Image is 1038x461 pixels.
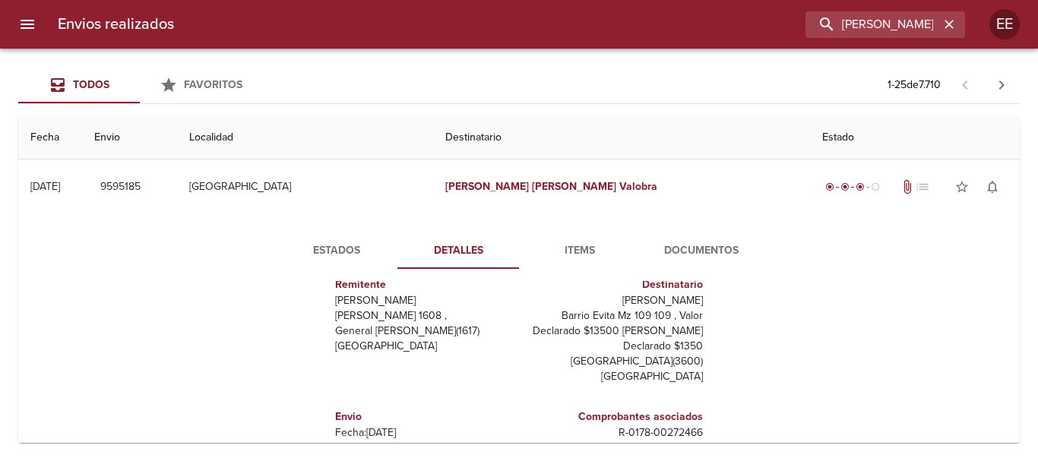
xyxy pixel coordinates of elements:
span: No tiene pedido asociado [915,179,930,194]
div: Abrir información de usuario [989,9,1020,39]
th: Estado [810,116,1020,159]
th: Envio [82,116,177,159]
span: Detalles [407,242,510,260]
div: Tabs detalle de guia [276,232,762,269]
span: radio_button_unchecked [871,182,880,191]
p: 1 - 25 de 7.710 [888,77,941,93]
span: notifications_none [985,179,1000,194]
td: [GEOGRAPHIC_DATA] [177,159,432,214]
h6: Comprobantes asociados [525,409,703,425]
p: General [PERSON_NAME] ( 1617 ) [335,324,513,339]
div: Tabs Envios [18,67,261,103]
div: [DATE] [30,180,60,193]
p: [PERSON_NAME] [335,293,513,308]
span: Items [528,242,631,260]
p: Barrio Evita Mz 109 109 , Valor Declarado $13500 [PERSON_NAME] Declarado $1350 [525,308,703,354]
em: [PERSON_NAME] [532,180,616,193]
div: En viaje [822,179,883,194]
em: [PERSON_NAME] [445,180,530,193]
th: Destinatario [433,116,811,159]
p: Envío: 9595185 [335,440,513,456]
button: menu [9,6,46,43]
p: [PERSON_NAME] 1608 , [335,308,513,324]
h6: Remitente [335,276,513,293]
button: Agregar a favoritos [947,172,977,202]
p: [GEOGRAPHIC_DATA] [335,339,513,354]
p: [GEOGRAPHIC_DATA] ( 3600 ) [525,354,703,369]
input: buscar [805,11,939,38]
h6: Destinatario [525,276,703,293]
span: 9595185 [100,178,141,197]
span: radio_button_checked [840,182,850,191]
button: Activar notificaciones [977,172,1008,202]
span: Todos [73,78,109,91]
div: EE [989,9,1020,39]
span: Pagina siguiente [983,67,1020,103]
span: Documentos [650,242,753,260]
p: [PERSON_NAME] [525,293,703,308]
p: R - 0178 - 00272466 [525,425,703,440]
span: star_border [954,179,970,194]
th: Fecha [18,116,82,159]
th: Localidad [177,116,432,159]
span: Tiene documentos adjuntos [900,179,915,194]
h6: Envio [335,409,513,425]
p: Fecha: [DATE] [335,425,513,440]
span: radio_button_checked [856,182,865,191]
span: Favoritos [184,78,242,91]
span: Pagina anterior [947,77,983,92]
span: radio_button_checked [825,182,834,191]
p: [GEOGRAPHIC_DATA] [525,369,703,384]
h6: Envios realizados [58,12,174,36]
span: Estados [285,242,388,260]
button: 9595185 [94,173,147,201]
em: Valobra [619,180,657,193]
